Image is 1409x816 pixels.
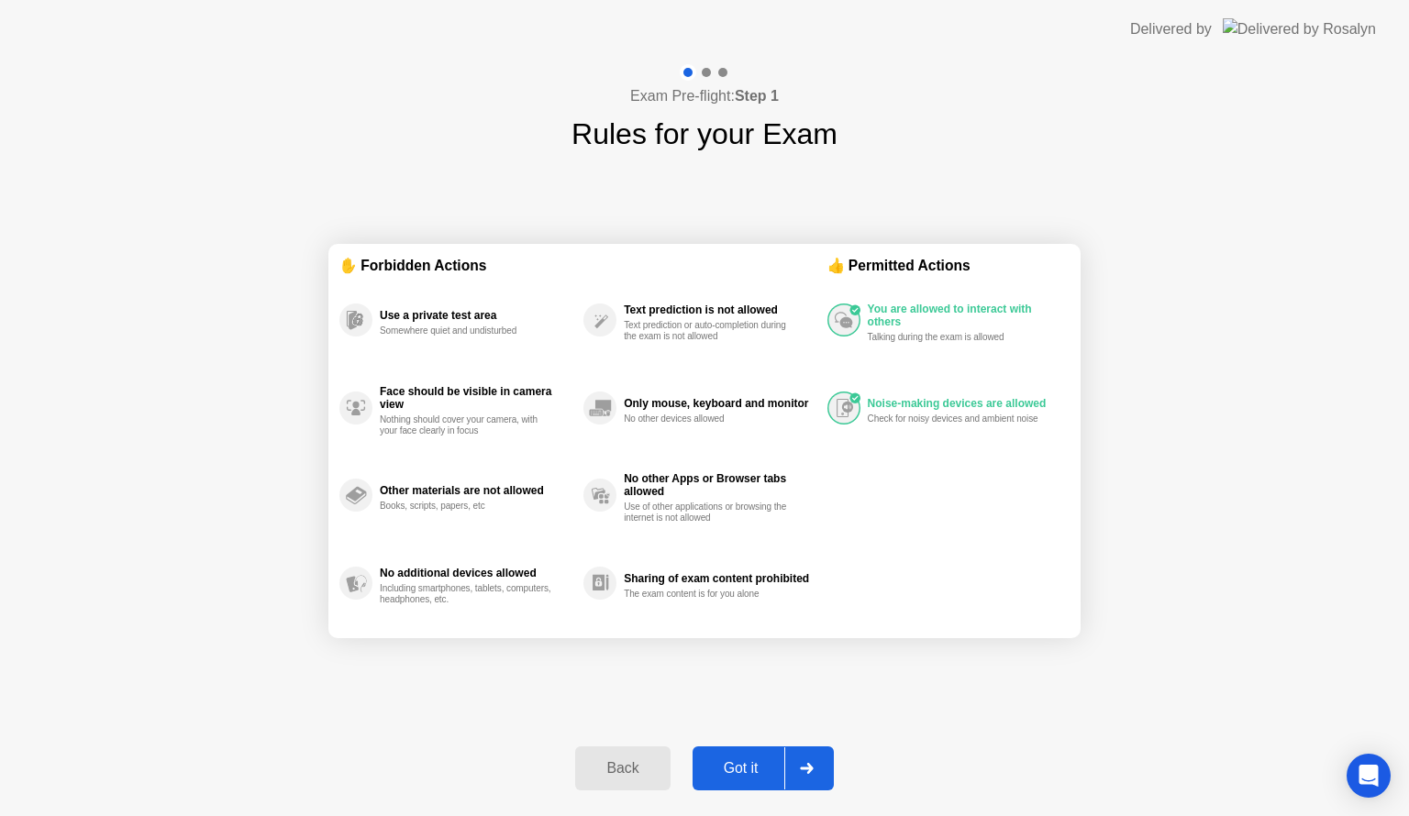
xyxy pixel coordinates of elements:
div: Open Intercom Messenger [1347,754,1391,798]
img: Delivered by Rosalyn [1223,18,1376,39]
div: Use a private test area [380,309,574,322]
div: Check for noisy devices and ambient noise [868,414,1041,425]
div: Use of other applications or browsing the internet is not allowed [624,502,797,524]
div: Face should be visible in camera view [380,385,574,411]
div: Books, scripts, papers, etc [380,501,553,512]
div: Text prediction or auto-completion during the exam is not allowed [624,320,797,342]
div: No other devices allowed [624,414,797,425]
div: Delivered by [1130,18,1212,40]
div: Noise-making devices are allowed [868,397,1060,410]
div: Including smartphones, tablets, computers, headphones, etc. [380,583,553,605]
div: 👍 Permitted Actions [827,255,1070,276]
b: Step 1 [735,88,779,104]
div: The exam content is for you alone [624,589,797,600]
div: Got it [698,760,784,777]
button: Back [575,746,670,790]
button: Got it [693,746,834,790]
div: ✋ Forbidden Actions [339,255,827,276]
div: Talking during the exam is allowed [868,332,1041,343]
div: You are allowed to interact with others [868,303,1060,328]
div: No other Apps or Browser tabs allowed [624,472,817,498]
div: Back [581,760,664,777]
div: Only mouse, keyboard and monitor [624,397,817,410]
div: Other materials are not allowed [380,484,574,497]
div: Text prediction is not allowed [624,303,817,316]
div: Sharing of exam content prohibited [624,572,817,585]
div: Somewhere quiet and undisturbed [380,325,553,336]
div: No additional devices allowed [380,567,574,579]
div: Nothing should cover your camera, with your face clearly in focus [380,414,553,436]
h1: Rules for your Exam [571,112,838,156]
h4: Exam Pre-flight: [630,85,779,107]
